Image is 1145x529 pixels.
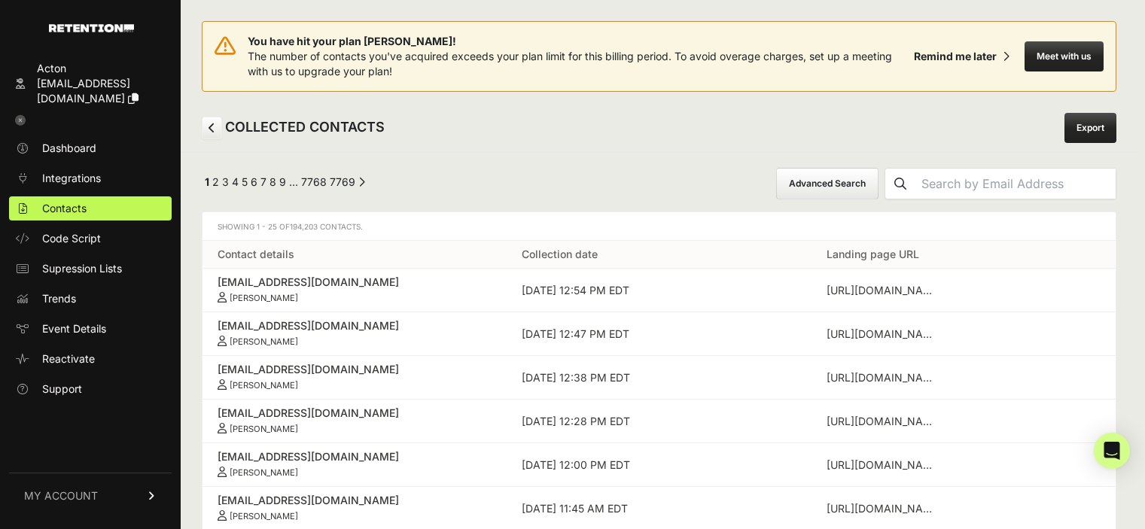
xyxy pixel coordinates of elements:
span: Supression Lists [42,261,122,276]
a: Page 7 [260,175,266,188]
a: [EMAIL_ADDRESS][DOMAIN_NAME] [PERSON_NAME] [218,362,492,391]
div: Acton [37,61,166,76]
span: [EMAIL_ADDRESS][DOMAIN_NAME] [37,77,130,105]
td: [DATE] 12:47 PM EDT [507,312,811,356]
div: Open Intercom Messenger [1094,433,1130,469]
small: [PERSON_NAME] [230,424,298,434]
span: Trends [42,291,76,306]
a: [EMAIL_ADDRESS][DOMAIN_NAME] [PERSON_NAME] [218,318,492,347]
a: [EMAIL_ADDRESS][DOMAIN_NAME] [PERSON_NAME] [218,275,492,303]
div: [EMAIL_ADDRESS][DOMAIN_NAME] [218,318,492,333]
span: Showing 1 - 25 of [218,222,363,231]
a: Dashboard [9,136,172,160]
div: https://www.acton.org/religion-liberty/volume-28-number-3/return-nature-worship [827,283,939,298]
a: Integrations [9,166,172,190]
a: Supression Lists [9,257,172,281]
div: Pagination [202,175,365,193]
div: [EMAIL_ADDRESS][DOMAIN_NAME] [218,362,492,377]
a: Landing page URL [827,248,919,260]
a: Page 2 [212,175,219,188]
div: [EMAIL_ADDRESS][DOMAIN_NAME] [218,449,492,464]
a: Support [9,377,172,401]
a: Page 4 [232,175,239,188]
small: [PERSON_NAME] [230,467,298,478]
div: https://www.acton.org/publications/transatlantic/2019/05/02/america-doesnt-have-radically-capital... [827,370,939,385]
a: Reactivate [9,347,172,371]
a: Contacts [9,196,172,220]
span: Contacts [42,201,87,216]
small: [PERSON_NAME] [230,293,298,303]
h2: COLLECTED CONTACTS [202,117,385,139]
small: [PERSON_NAME] [230,380,298,391]
small: [PERSON_NAME] [230,336,298,347]
a: [EMAIL_ADDRESS][DOMAIN_NAME] [PERSON_NAME] [218,493,492,521]
a: Page 9 [279,175,286,188]
a: Event Details [9,317,172,341]
a: Code Script [9,226,172,251]
a: Trends [9,287,172,311]
a: Page 7768 [301,175,327,188]
button: Advanced Search [776,168,879,199]
td: [DATE] 12:00 PM EDT [507,443,811,487]
a: MY ACCOUNT [9,473,172,518]
a: Contact details [218,248,294,260]
a: Page 8 [270,175,276,188]
button: Meet with us [1025,41,1104,71]
a: [EMAIL_ADDRESS][DOMAIN_NAME] [PERSON_NAME] [218,406,492,434]
span: Dashboard [42,141,96,156]
span: The number of contacts you've acquired exceeds your plan limit for this billing period. To avoid ... [248,50,892,78]
td: [DATE] 12:54 PM EDT [507,269,811,312]
div: https://www.acton.org/public-policy/environmental-stewardship/theology-e/catholic-church-and-stew... [827,501,939,516]
div: [EMAIL_ADDRESS][DOMAIN_NAME] [218,406,492,421]
a: Page 7769 [330,175,355,188]
a: Page 5 [242,175,248,188]
img: Retention.com [49,24,134,32]
div: https://www.acton.org/about/staff/samuel-gregg [827,327,939,342]
button: Remind me later [908,43,1016,70]
a: Page 3 [222,175,229,188]
small: [PERSON_NAME] [230,511,298,521]
span: MY ACCOUNT [24,488,98,503]
span: 194,203 Contacts. [290,222,363,231]
a: Page 6 [251,175,257,188]
div: [EMAIL_ADDRESS][DOMAIN_NAME] [218,275,492,290]
span: Integrations [42,171,101,186]
span: You have hit your plan [PERSON_NAME]! [248,34,908,49]
td: [DATE] 12:28 PM EDT [507,400,811,443]
span: Code Script [42,231,101,246]
span: Reactivate [42,351,95,366]
a: Export [1064,113,1116,143]
div: https://www.acton.org/about/author/justin-beene [827,458,939,473]
div: https://www.acton.org/about/author/mark-hemingway [827,414,939,429]
a: [EMAIL_ADDRESS][DOMAIN_NAME] [PERSON_NAME] [218,449,492,478]
span: Event Details [42,321,106,336]
span: Support [42,382,82,397]
div: Remind me later [914,49,997,64]
span: … [289,175,298,188]
a: Acton [EMAIL_ADDRESS][DOMAIN_NAME] [9,56,172,111]
a: Collection date [522,248,598,260]
td: [DATE] 12:38 PM EDT [507,356,811,400]
em: Page 1 [205,175,209,188]
div: [EMAIL_ADDRESS][DOMAIN_NAME] [218,493,492,508]
input: Search by Email Address [915,169,1116,199]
